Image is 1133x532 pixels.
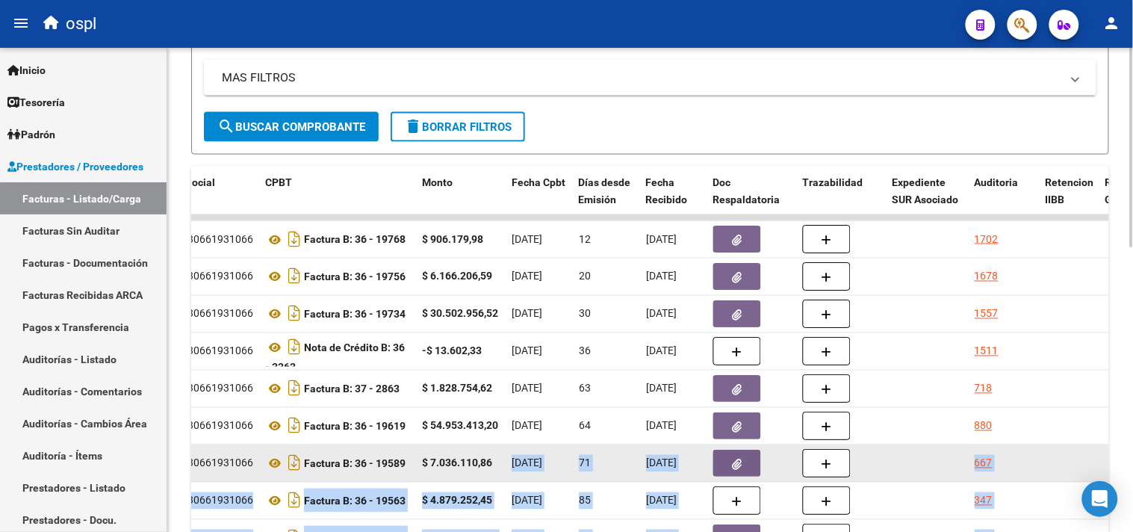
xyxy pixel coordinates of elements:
span: 20 [579,270,591,282]
i: Descargar documento [285,265,304,288]
div: 30661931066 [153,231,253,248]
div: 30661931066 [153,380,253,398]
div: 30661931066 [153,343,253,360]
span: 85 [579,495,591,507]
span: [DATE] [512,345,542,357]
span: ospl [66,7,96,40]
span: CPBT [265,176,292,188]
strong: $ 30.502.956,52 [422,308,498,320]
div: 1557 [975,306,999,323]
strong: Factura B: 37 - 2863 [304,383,400,395]
span: [DATE] [512,383,542,395]
i: Descargar documento [285,335,304,359]
strong: Factura B: 36 - 19563 [304,495,406,507]
span: [DATE] [646,383,677,395]
datatable-header-cell: Trazabilidad [797,167,887,232]
span: [DATE] [512,233,542,245]
div: 30661931066 [153,492,253,510]
span: [DATE] [646,420,677,432]
strong: -$ 13.602,33 [422,345,482,357]
div: 30661931066 [153,306,253,323]
datatable-header-cell: Retencion IIBB [1040,167,1099,232]
span: [DATE] [646,345,677,357]
div: 347 [975,492,993,510]
strong: Factura B: 36 - 19768 [304,234,406,246]
div: 1702 [975,231,999,248]
span: Monto [422,176,453,188]
strong: $ 54.953.413,20 [422,420,498,432]
span: Doc Respaldatoria [713,176,780,205]
i: Descargar documento [285,451,304,475]
datatable-header-cell: Días desde Emisión [573,167,640,232]
span: [DATE] [512,495,542,507]
strong: Factura B: 36 - 19619 [304,421,406,433]
mat-icon: person [1103,14,1121,32]
span: Buscar Comprobante [217,120,365,134]
button: Borrar Filtros [391,112,525,142]
strong: $ 1.828.754,62 [422,383,492,395]
span: 36 [579,345,591,357]
strong: $ 906.179,98 [422,233,483,245]
button: Buscar Comprobante [204,112,379,142]
span: [DATE] [512,270,542,282]
span: Fecha Recibido [646,176,688,205]
mat-icon: menu [12,14,30,32]
span: Borrar Filtros [404,120,512,134]
span: Retencion IIBB [1046,176,1094,205]
span: [DATE] [512,420,542,432]
span: Auditoria [975,176,1019,188]
i: Descargar documento [285,414,304,438]
span: Trazabilidad [803,176,863,188]
mat-expansion-panel-header: MAS FILTROS [204,60,1096,96]
strong: Factura B: 36 - 19756 [304,271,406,283]
datatable-header-cell: Razón Social [147,167,259,232]
span: Días desde Emisión [579,176,631,205]
strong: $ 6.166.206,59 [422,270,492,282]
div: 880 [975,418,993,435]
strong: Factura B: 36 - 19734 [304,309,406,321]
datatable-header-cell: Doc Respaldatoria [707,167,797,232]
datatable-header-cell: Expediente SUR Asociado [887,167,969,232]
datatable-header-cell: Fecha Recibido [640,167,707,232]
datatable-header-cell: Fecha Cpbt [506,167,573,232]
div: 1678 [975,268,999,285]
span: 12 [579,233,591,245]
strong: $ 7.036.110,86 [422,457,492,469]
i: Descargar documento [285,302,304,326]
i: Descargar documento [285,377,304,400]
span: [DATE] [646,270,677,282]
div: 667 [975,455,993,472]
span: [DATE] [512,457,542,469]
div: 30661931066 [153,268,253,285]
span: 30 [579,308,591,320]
span: 71 [579,457,591,469]
datatable-header-cell: Auditoria [969,167,1040,232]
div: 30661931066 [153,455,253,472]
span: Expediente SUR Asociado [893,176,959,205]
span: Prestadores / Proveedores [7,158,143,175]
span: Fecha Cpbt [512,176,565,188]
div: 718 [975,380,993,398]
span: 64 [579,420,591,432]
span: [DATE] [646,308,677,320]
span: 63 [579,383,591,395]
mat-panel-title: MAS FILTROS [222,69,1061,86]
span: Padrón [7,126,55,143]
datatable-header-cell: CPBT [259,167,416,232]
strong: Factura B: 36 - 19589 [304,458,406,470]
span: [DATE] [512,308,542,320]
strong: Nota de Crédito B: 36 - 3363 [265,342,405,374]
span: Razón Social [153,176,215,188]
i: Descargar documento [285,489,304,513]
span: [DATE] [646,233,677,245]
div: 1511 [975,343,999,360]
datatable-header-cell: Monto [416,167,506,232]
mat-icon: search [217,117,235,135]
div: Open Intercom Messenger [1082,481,1118,517]
mat-icon: delete [404,117,422,135]
span: Tesorería [7,94,65,111]
span: [DATE] [646,495,677,507]
span: [DATE] [646,457,677,469]
div: 30661931066 [153,418,253,435]
strong: $ 4.879.252,45 [422,495,492,507]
